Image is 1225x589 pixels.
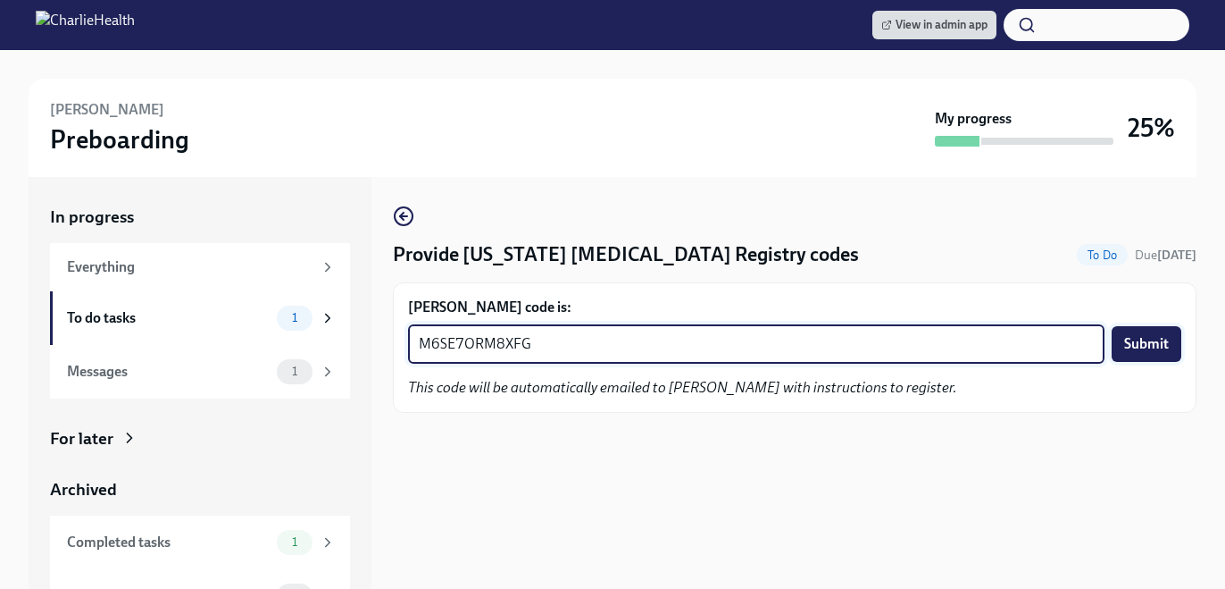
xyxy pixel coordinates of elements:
[935,109,1012,129] strong: My progress
[36,11,135,39] img: CharlieHealth
[408,298,1181,317] label: [PERSON_NAME] code is:
[67,308,270,328] div: To do tasks
[1124,335,1169,353] span: Submit
[50,123,189,156] h3: Preboarding
[50,427,113,450] div: For later
[50,516,350,569] a: Completed tasks1
[67,533,270,552] div: Completed tasks
[281,365,308,378] span: 1
[1077,248,1128,262] span: To Do
[50,100,164,120] h6: [PERSON_NAME]
[1135,248,1196,263] span: Due
[50,427,350,450] a: For later
[50,243,350,291] a: Everything
[872,11,996,39] a: View in admin app
[1157,248,1196,263] strong: [DATE]
[419,333,1094,355] textarea: M6SE7ORM8XFG
[281,535,308,549] span: 1
[67,257,312,277] div: Everything
[393,241,859,268] h4: Provide [US_STATE] [MEDICAL_DATA] Registry codes
[50,206,350,229] a: In progress
[1135,247,1196,264] span: October 2nd, 2025 08:00
[50,478,350,501] a: Archived
[408,379,957,396] em: This code will be automatically emailed to [PERSON_NAME] with instructions to register.
[881,16,987,34] span: View in admin app
[50,345,350,399] a: Messages1
[50,291,350,345] a: To do tasks1
[1112,326,1181,362] button: Submit
[281,311,308,324] span: 1
[67,362,270,382] div: Messages
[1128,112,1175,144] h3: 25%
